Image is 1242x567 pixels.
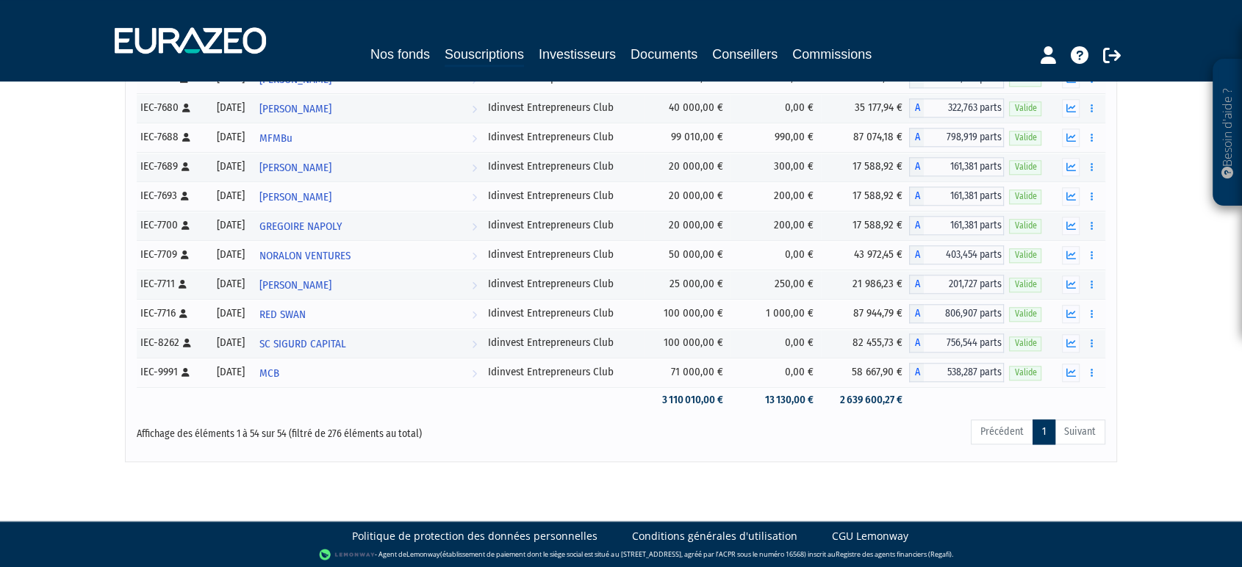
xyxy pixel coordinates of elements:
[821,123,910,152] td: 87 074,18 €
[488,100,639,115] div: Idinvest Entrepreneurs Club
[1009,131,1041,145] span: Valide
[924,98,1004,118] span: 322,763 parts
[909,304,924,323] span: A
[1009,189,1041,203] span: Valide
[1009,278,1041,292] span: Valide
[821,211,910,240] td: 17 588,92 €
[253,123,482,152] a: MFMBu
[731,211,821,240] td: 200,00 €
[472,184,477,211] i: Voir l'investisseur
[137,418,528,441] div: Affichage des éléments 1 à 54 sur 54 (filtré de 276 éléments au total)
[259,301,305,328] span: RED SWAN
[644,181,731,211] td: 20 000,00 €
[731,387,821,413] td: 13 130,00 €
[259,95,331,123] span: [PERSON_NAME]
[909,98,924,118] span: A
[909,333,924,353] span: A
[909,187,1004,206] div: A - Idinvest Entrepreneurs Club
[644,123,731,152] td: 99 010,00 €
[259,272,331,299] span: [PERSON_NAME]
[909,363,1004,382] div: A - Idinvest Entrepreneurs Club
[644,299,731,328] td: 100 000,00 €
[1009,336,1041,350] span: Valide
[472,242,477,270] i: Voir l'investisseur
[140,364,203,380] div: IEC-9991
[924,304,1004,323] span: 806,907 parts
[213,217,248,233] div: [DATE]
[821,387,910,413] td: 2 639 600,27 €
[631,44,697,65] a: Documents
[182,221,190,230] i: [Français] Personne physique
[253,358,482,387] a: MCB
[253,93,482,123] a: [PERSON_NAME]
[140,188,203,203] div: IEC-7693
[370,44,430,65] a: Nos fonds
[909,304,1004,323] div: A - Idinvest Entrepreneurs Club
[488,335,639,350] div: Idinvest Entrepreneurs Club
[821,240,910,270] td: 43 972,45 €
[213,276,248,292] div: [DATE]
[731,181,821,211] td: 200,00 €
[924,187,1004,206] span: 161,381 parts
[319,547,376,562] img: logo-lemonway.png
[1009,160,1041,174] span: Valide
[909,157,924,176] span: A
[909,187,924,206] span: A
[253,181,482,211] a: [PERSON_NAME]
[909,363,924,382] span: A
[1009,248,1041,262] span: Valide
[644,152,731,181] td: 20 000,00 €
[488,247,639,262] div: Idinvest Entrepreneurs Club
[488,276,639,292] div: Idinvest Entrepreneurs Club
[644,387,731,413] td: 3 110 010,00 €
[406,549,440,558] a: Lemonway
[488,306,639,321] div: Idinvest Entrepreneurs Club
[253,270,482,299] a: [PERSON_NAME]
[644,328,731,358] td: 100 000,00 €
[213,159,248,174] div: [DATE]
[488,129,639,145] div: Idinvest Entrepreneurs Club
[821,93,910,123] td: 35 177,94 €
[213,306,248,321] div: [DATE]
[644,93,731,123] td: 40 000,00 €
[259,125,292,152] span: MFMBu
[924,128,1004,147] span: 798,919 parts
[253,152,482,181] a: [PERSON_NAME]
[792,44,872,65] a: Commissions
[924,333,1004,353] span: 756,544 parts
[259,360,279,387] span: MCB
[253,299,482,328] a: RED SWAN
[140,129,203,145] div: IEC-7688
[1009,366,1041,380] span: Valide
[182,162,190,171] i: [Français] Personne physique
[472,301,477,328] i: Voir l'investisseur
[259,331,345,358] span: SC SIGURD CAPITAL
[1033,419,1055,444] a: 1
[259,213,341,240] span: GREGOIRE NAPOLY
[924,157,1004,176] span: 161,381 parts
[644,240,731,270] td: 50 000,00 €
[909,275,1004,294] div: A - Idinvest Entrepreneurs Club
[832,529,908,543] a: CGU Lemonway
[909,275,924,294] span: A
[909,128,924,147] span: A
[539,44,616,65] a: Investisseurs
[821,358,910,387] td: 58 667,90 €
[909,245,1004,264] div: A - Idinvest Entrepreneurs Club
[731,328,821,358] td: 0,00 €
[924,275,1004,294] span: 201,727 parts
[253,328,482,358] a: SC SIGURD CAPITAL
[213,335,248,350] div: [DATE]
[909,157,1004,176] div: A - Idinvest Entrepreneurs Club
[731,152,821,181] td: 300,00 €
[821,270,910,299] td: 21 986,23 €
[472,95,477,123] i: Voir l'investisseur
[488,159,639,174] div: Idinvest Entrepreneurs Club
[472,213,477,240] i: Voir l'investisseur
[253,211,482,240] a: GREGOIRE NAPOLY
[731,299,821,328] td: 1 000,00 €
[213,364,248,380] div: [DATE]
[488,364,639,380] div: Idinvest Entrepreneurs Club
[140,247,203,262] div: IEC-7709
[909,216,1004,235] div: A - Idinvest Entrepreneurs Club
